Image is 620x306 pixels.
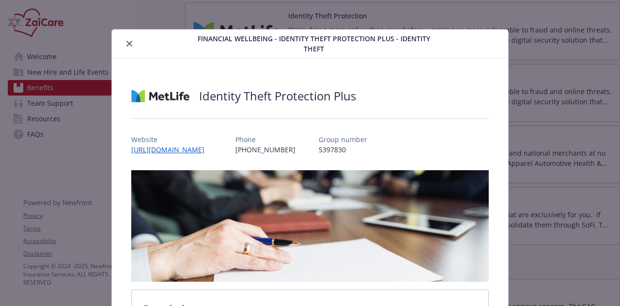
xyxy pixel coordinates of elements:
[235,134,295,145] p: Phone
[319,134,367,145] p: Group number
[131,81,189,111] img: Metlife Inc
[131,145,212,154] a: [URL][DOMAIN_NAME]
[131,170,488,282] img: banner
[124,38,135,49] button: close
[235,145,295,155] p: [PHONE_NUMBER]
[131,134,212,145] p: Website
[199,88,356,104] h2: Identity Theft Protection Plus
[198,33,431,54] span: Financial Wellbeing - Identity Theft Protection Plus - Identity Theft
[319,145,367,155] p: 5397830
